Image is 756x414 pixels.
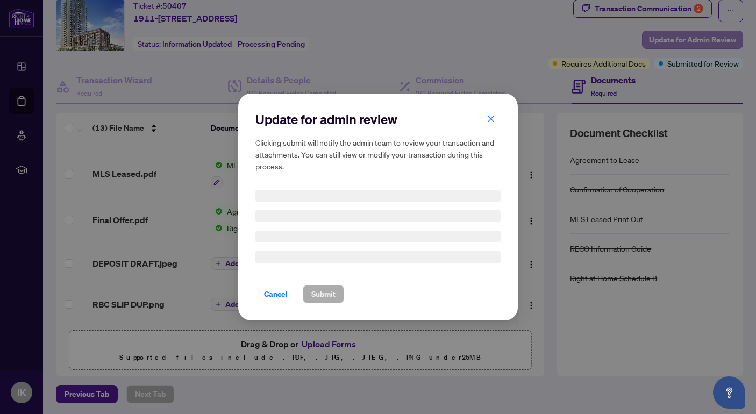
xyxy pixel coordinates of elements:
[303,285,344,303] button: Submit
[255,285,296,303] button: Cancel
[255,137,501,172] h5: Clicking submit will notify the admin team to review your transaction and attachments. You can st...
[487,115,495,123] span: close
[255,111,501,128] h2: Update for admin review
[264,285,288,303] span: Cancel
[713,376,745,409] button: Open asap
